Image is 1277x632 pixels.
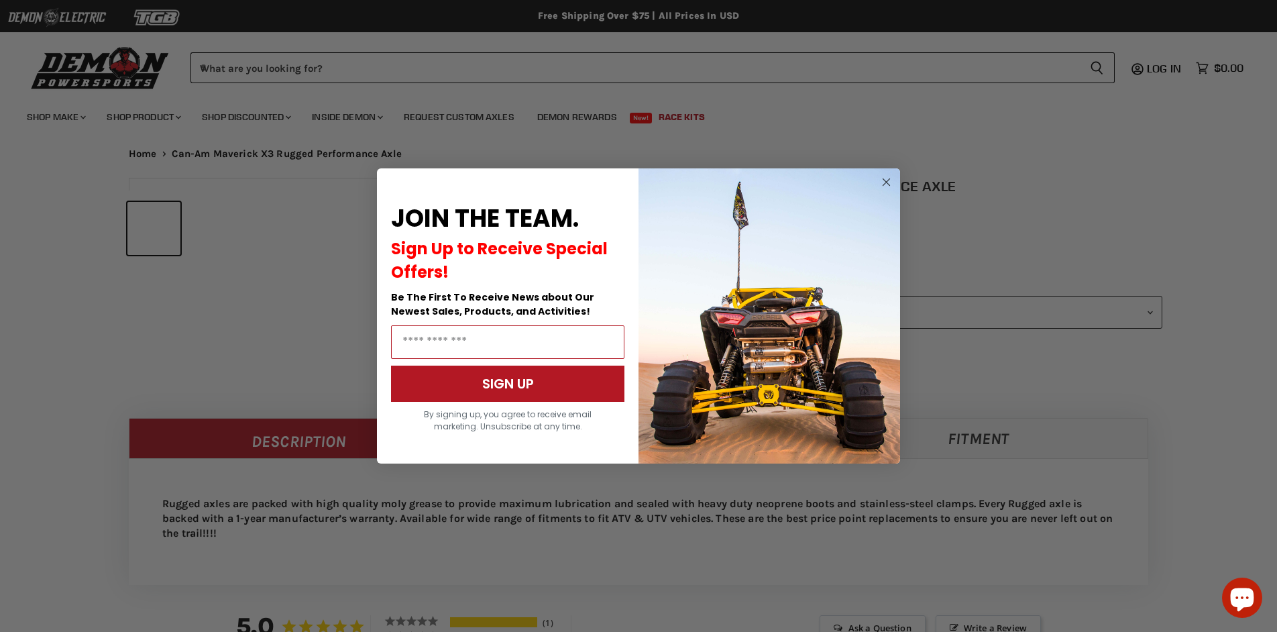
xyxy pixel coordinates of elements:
[424,409,592,432] span: By signing up, you agree to receive email marketing. Unsubscribe at any time.
[391,201,579,235] span: JOIN THE TEAM.
[391,325,624,359] input: Email Address
[391,291,594,318] span: Be The First To Receive News about Our Newest Sales, Products, and Activities!
[391,366,624,402] button: SIGN UP
[638,168,900,464] img: a9095488-b6e7-41ba-879d-588abfab540b.jpeg
[878,174,895,191] button: Close dialog
[1218,578,1266,621] inbox-online-store-chat: Shopify online store chat
[391,238,608,283] span: Sign Up to Receive Special Offers!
